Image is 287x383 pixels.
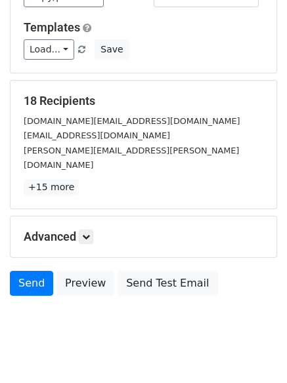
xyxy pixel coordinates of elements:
[24,116,240,126] small: [DOMAIN_NAME][EMAIL_ADDRESS][DOMAIN_NAME]
[24,146,239,171] small: [PERSON_NAME][EMAIL_ADDRESS][PERSON_NAME][DOMAIN_NAME]
[56,271,114,296] a: Preview
[24,179,79,195] a: +15 more
[24,94,263,108] h5: 18 Recipients
[95,39,129,60] button: Save
[24,39,74,60] a: Load...
[10,271,53,296] a: Send
[221,320,287,383] iframe: Chat Widget
[24,131,170,140] small: [EMAIL_ADDRESS][DOMAIN_NAME]
[24,20,80,34] a: Templates
[24,230,263,244] h5: Advanced
[118,271,217,296] a: Send Test Email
